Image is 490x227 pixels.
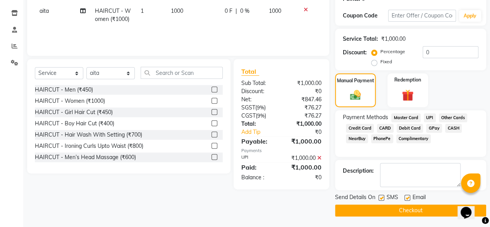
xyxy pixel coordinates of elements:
[424,113,436,122] span: UPI
[343,12,388,20] div: Coupon Code
[347,89,364,101] img: _cash.svg
[35,142,143,150] div: HAIRCUT - Ironing Curls Upto Waist (₹800)
[371,134,393,143] span: PhonePe
[426,124,442,133] span: GPay
[35,153,136,161] div: HAIRCUT - Men’s Head Massage (₹600)
[141,7,144,14] span: 1
[413,193,426,203] span: Email
[281,112,327,120] div: ₹76.27
[439,113,468,122] span: Other Cards
[35,120,114,128] div: HAIRCUT - Boy Hair Cut (₹400)
[35,97,105,105] div: HAIRCUT - Women (₹1000)
[343,35,378,43] div: Service Total:
[346,134,368,143] span: NearBuy
[236,79,282,87] div: Sub Total:
[241,112,256,119] span: CGST
[236,120,282,128] div: Total:
[380,58,392,65] label: Fixed
[236,104,282,112] div: ( )
[35,108,113,116] div: HAIRCUT - Girl Hair Cut (₹450)
[289,128,327,136] div: ₹0
[281,137,327,146] div: ₹1,000.00
[236,95,282,104] div: Net:
[40,7,49,14] span: aita
[457,196,482,219] iframe: chat widget
[241,104,255,111] span: SGST
[35,131,142,139] div: HAIRCUT - Hair Wash With Setting (₹700)
[240,7,249,15] span: 0 %
[257,104,264,111] span: 9%
[236,87,282,95] div: Discount:
[236,154,282,162] div: UPI
[387,193,398,203] span: SMS
[236,173,282,182] div: Balance :
[236,163,282,172] div: Paid:
[281,120,327,128] div: ₹1,000.00
[337,77,374,84] label: Manual Payment
[95,7,131,23] span: HAIRCUT - Women (₹1000)
[281,87,327,95] div: ₹0
[397,124,423,133] span: Debit Card
[343,113,388,121] span: Payment Methods
[445,124,462,133] span: CASH
[335,204,486,217] button: Checkout
[236,128,289,136] a: Add Tip
[398,88,417,102] img: _gift.svg
[394,76,421,83] label: Redemption
[388,10,456,22] input: Enter Offer / Coupon Code
[281,79,327,87] div: ₹1,000.00
[343,49,367,57] div: Discount:
[281,95,327,104] div: ₹847.46
[269,7,281,14] span: 1000
[396,134,431,143] span: Complimentary
[459,10,481,22] button: Apply
[281,173,327,182] div: ₹0
[343,167,374,175] div: Description:
[236,112,282,120] div: ( )
[35,86,93,94] div: HAIRCUT - Men (₹450)
[380,48,405,55] label: Percentage
[391,113,421,122] span: Master Card
[257,113,265,119] span: 9%
[241,68,259,76] span: Total
[225,7,232,15] span: 0 F
[236,137,282,146] div: Payable:
[377,124,394,133] span: CARD
[141,67,223,79] input: Search or Scan
[236,7,237,15] span: |
[281,163,327,172] div: ₹1,000.00
[281,154,327,162] div: ₹1,000.00
[281,104,327,112] div: ₹76.27
[381,35,406,43] div: ₹1,000.00
[171,7,183,14] span: 1000
[335,193,375,203] span: Send Details On
[346,124,374,133] span: Credit Card
[241,147,322,154] div: Payments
